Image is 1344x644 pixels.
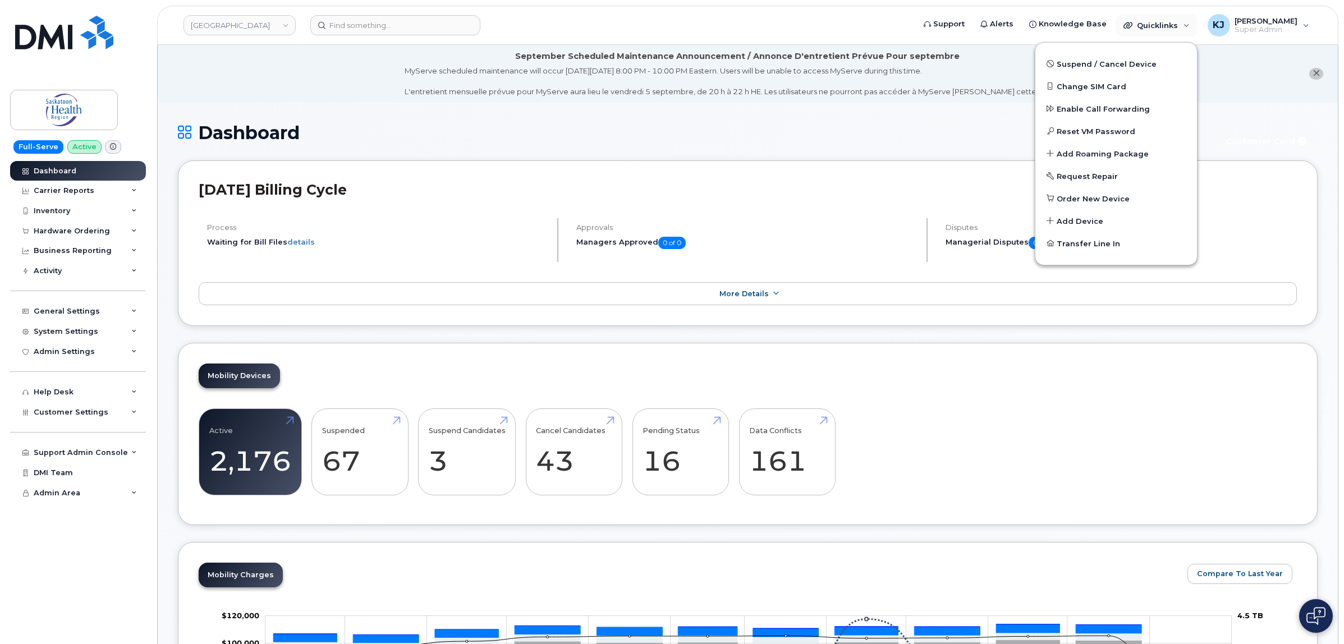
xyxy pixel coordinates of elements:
span: Reset VM Password [1057,126,1135,137]
tspan: $120,000 [222,611,259,620]
li: Waiting for Bill Files [207,237,548,247]
span: 0 of 0 [658,237,686,249]
a: Mobility Devices [199,364,280,388]
a: Mobility Charges [199,563,283,587]
div: MyServe scheduled maintenance will occur [DATE][DATE] 8:00 PM - 10:00 PM Eastern. Users will be u... [405,66,1070,97]
button: close notification [1309,68,1323,80]
a: Data Conflicts 161 [749,415,825,489]
a: Suspended 67 [322,415,398,489]
a: Suspend Candidates 3 [429,415,506,489]
a: details [287,237,315,246]
span: Order New Device [1057,194,1130,205]
span: 0 [1029,237,1042,249]
span: Change SIM Card [1057,81,1126,93]
img: Open chat [1306,607,1325,625]
h1: Dashboard [178,123,1211,142]
h5: Managers Approved [576,237,917,249]
a: Cancel Candidates 43 [536,415,612,489]
a: Order New Device [1035,187,1197,210]
span: Request Repair [1057,171,1118,182]
h5: Managerial Disputes [946,237,1297,249]
button: Customer Card [1217,132,1318,151]
span: Add Device [1057,216,1103,227]
div: September Scheduled Maintenance Announcement / Annonce D'entretient Prévue Pour septembre [515,50,960,62]
a: Add Device [1035,210,1197,232]
h4: Process [207,223,548,232]
g: $0 [222,611,259,620]
span: Compare To Last Year [1197,568,1283,579]
a: Active 2,176 [209,415,291,489]
span: Add Roaming Package [1057,149,1149,160]
a: Pending Status 16 [643,415,718,489]
span: Enable Call Forwarding [1057,104,1150,115]
span: Suspend / Cancel Device [1057,59,1157,70]
h4: Disputes [946,223,1297,232]
tspan: 4.5 TB [1237,611,1263,620]
h4: Approvals [576,223,917,232]
button: Compare To Last Year [1187,564,1292,584]
span: More Details [719,289,769,298]
span: Transfer Line In [1057,238,1120,250]
h2: [DATE] Billing Cycle [199,181,1297,198]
